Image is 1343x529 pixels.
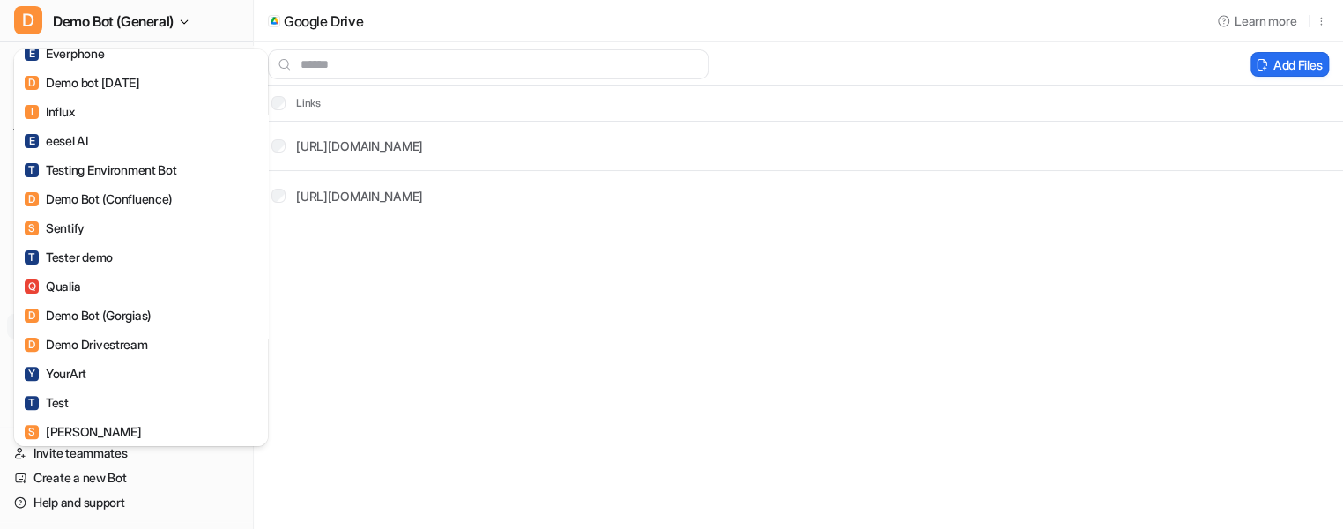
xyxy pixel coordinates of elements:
[25,309,39,323] span: D
[25,367,39,381] span: Y
[25,105,39,119] span: I
[25,396,39,410] span: T
[25,393,69,412] div: Test
[25,422,141,441] div: [PERSON_NAME]
[25,248,113,266] div: Tester demo
[25,44,104,63] div: Everphone
[14,6,42,34] span: D
[25,131,88,150] div: eesel AI
[25,364,86,383] div: YourArt
[25,190,173,208] div: Demo Bot (Confluence)
[25,47,39,61] span: E
[25,134,39,148] span: E
[25,335,148,354] div: Demo Drivestream
[25,160,177,179] div: Testing Environment Bot
[25,338,39,352] span: D
[25,306,152,324] div: Demo Bot (Gorgias)
[25,279,39,294] span: Q
[14,49,268,446] div: DDemo Bot (General)
[25,73,140,92] div: Demo bot [DATE]
[25,219,85,237] div: Sentify
[25,221,39,235] span: S
[25,76,39,90] span: D
[25,425,39,439] span: S
[25,250,39,264] span: T
[25,102,74,121] div: Influx
[25,192,39,206] span: D
[53,9,174,34] span: Demo Bot (General)
[25,163,39,177] span: T
[25,277,80,295] div: Qualia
